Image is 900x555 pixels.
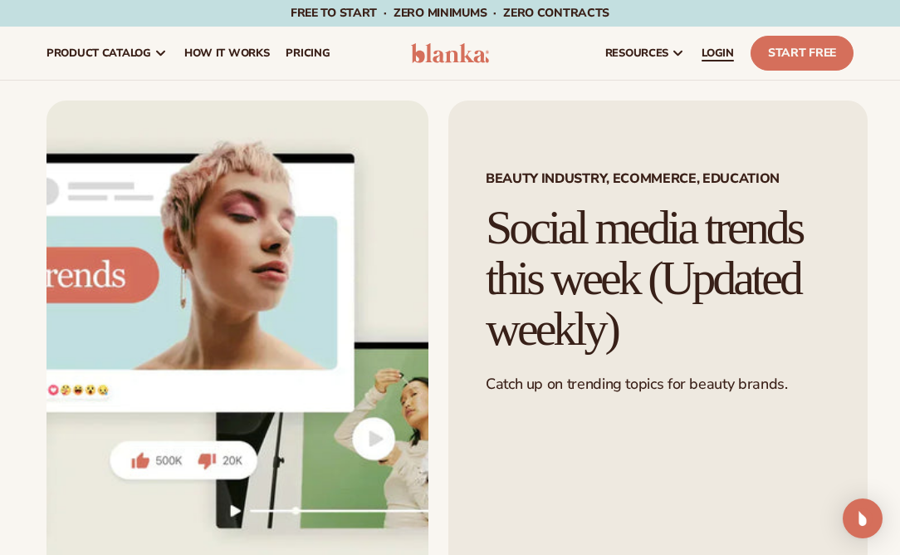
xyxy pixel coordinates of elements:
a: How It Works [176,27,278,80]
div: Open Intercom Messenger [843,499,883,538]
a: pricing [277,27,338,80]
span: Free to start · ZERO minimums · ZERO contracts [291,5,609,21]
span: LOGIN [702,47,734,60]
span: pricing [286,47,330,60]
span: Beauty Industry, Ecommerce, Education [486,172,830,185]
span: resources [605,47,668,60]
a: resources [597,27,693,80]
span: Catch up on trending topics for beauty brands. [486,374,787,394]
h1: Social media trends this week (Updated weekly) [486,203,830,355]
a: product catalog [38,27,176,80]
a: LOGIN [693,27,742,80]
span: How It Works [184,47,270,60]
span: product catalog [46,47,151,60]
img: logo [411,43,488,63]
a: Start Free [751,36,854,71]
